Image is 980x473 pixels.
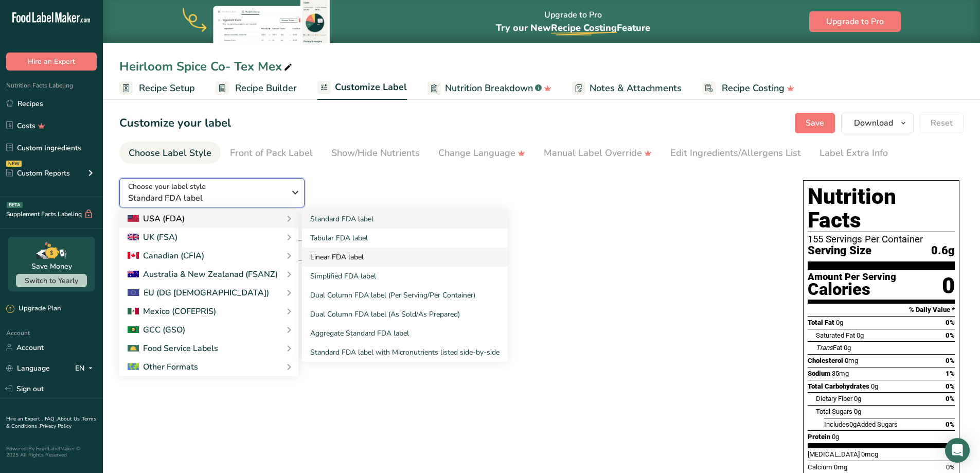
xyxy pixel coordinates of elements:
span: Sodium [808,370,830,377]
a: FAQ . [45,415,57,423]
div: EU (DG [DEMOGRAPHIC_DATA]) [128,287,269,299]
img: 2Q== [128,326,139,334]
span: 0% [946,421,955,428]
a: Recipe Builder [216,77,297,100]
span: [MEDICAL_DATA] [808,450,860,458]
div: Change Language [438,146,525,160]
span: 0g [844,344,851,352]
a: Language [6,359,50,377]
div: BETA [7,202,23,208]
a: Dual Column FDA label (As Sold/As Prepared) [302,305,508,324]
a: Nutrition Breakdown [427,77,551,100]
a: About Us . [57,415,82,423]
span: Serving Size [808,244,871,257]
span: 0mcg [861,450,878,458]
a: Dual Column FDA label (Per Serving/Per Container) [302,286,508,305]
div: Choose Label Style [129,146,211,160]
div: Label Extra Info [819,146,888,160]
span: Nutrition Breakdown [445,81,533,95]
div: 155 Servings Per Container [808,234,955,244]
div: 0 [942,272,955,300]
button: Upgrade to Pro [809,11,901,32]
span: Standard FDA label [128,192,285,204]
span: 0g [849,421,857,428]
span: 0% [946,382,955,390]
div: Food Service Labels [128,342,218,355]
button: Hire an Expert [6,52,97,71]
div: Open Intercom Messenger [945,438,970,463]
span: Try our New Feature [496,22,650,34]
a: Notes & Attachments [572,77,682,100]
a: Standard FDA label [302,209,508,229]
div: GCC (GSO) [128,324,185,336]
h1: Customize your label [119,115,231,132]
span: Cholesterol [808,357,843,364]
div: Upgrade Plan [6,304,61,314]
div: EN [75,362,97,374]
span: Download [854,117,893,129]
span: 0% [946,319,955,326]
div: Mexico (COFEPRIS) [128,305,216,318]
span: Calcium [808,463,832,471]
span: 35mg [832,370,849,377]
div: Show/Hide Nutrients [331,146,420,160]
span: 0g [857,331,864,339]
div: Other Formats [128,361,198,373]
span: 0.6g [931,244,955,257]
span: 0g [854,408,861,415]
span: Upgrade to Pro [826,15,884,28]
span: Protein [808,433,830,441]
div: Australia & New Zealanad (FSANZ) [128,268,278,281]
button: Download [841,113,914,133]
div: USA (FDA) [128,213,185,225]
span: 0% [946,357,955,364]
span: Choose your label style [128,181,206,192]
section: % Daily Value * [808,304,955,316]
div: Manual Label Override [544,146,652,160]
div: Amount Per Serving [808,272,896,282]
span: Total Sugars [816,408,852,415]
span: Notes & Attachments [590,81,682,95]
span: Recipe Costing [551,22,617,34]
span: 0g [854,395,861,402]
span: Switch to Yearly [25,276,78,286]
div: Edit Ingredients/Allergens List [670,146,801,160]
button: Reset [920,113,964,133]
div: Powered By FoodLabelMaker © 2025 All Rights Reserved [6,446,97,458]
span: Total Carbohydrates [808,382,869,390]
a: Recipe Costing [702,77,794,100]
span: 0mg [834,463,847,471]
a: Standard FDA label with Micronutrients listed side-by-side [302,343,508,362]
div: Custom Reports [6,168,70,179]
a: Hire an Expert . [6,415,43,423]
div: Canadian (CFIA) [128,250,204,262]
a: Aggregate Standard FDA label [302,324,508,343]
span: Dietary Fiber [816,395,852,402]
span: 0g [836,319,843,326]
div: Calories [808,282,896,297]
span: Saturated Fat [816,331,855,339]
span: Customize Label [335,80,407,94]
a: Linear FDA label [302,248,508,267]
a: Customize Label [317,76,407,100]
div: Heirloom Spice Co- Tex Mex [119,57,294,76]
span: Fat [816,344,842,352]
a: Simplified FDA label [302,267,508,286]
span: Save [806,117,824,129]
div: Upgrade to Pro [496,1,650,43]
span: 0g [832,433,839,441]
i: Trans [816,344,833,352]
a: Recipe Setup [119,77,195,100]
span: 0g [871,382,878,390]
span: 0% [946,395,955,402]
button: Choose your label style Standard FDA label [119,178,305,207]
span: 0% [946,331,955,339]
div: Front of Pack Label [230,146,313,160]
span: Recipe Costing [722,81,785,95]
button: Switch to Yearly [16,274,87,287]
span: Recipe Setup [139,81,195,95]
div: NEW [6,161,22,167]
span: Total Fat [808,319,834,326]
a: Privacy Policy [40,423,72,430]
a: Tabular FDA label [302,229,508,248]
